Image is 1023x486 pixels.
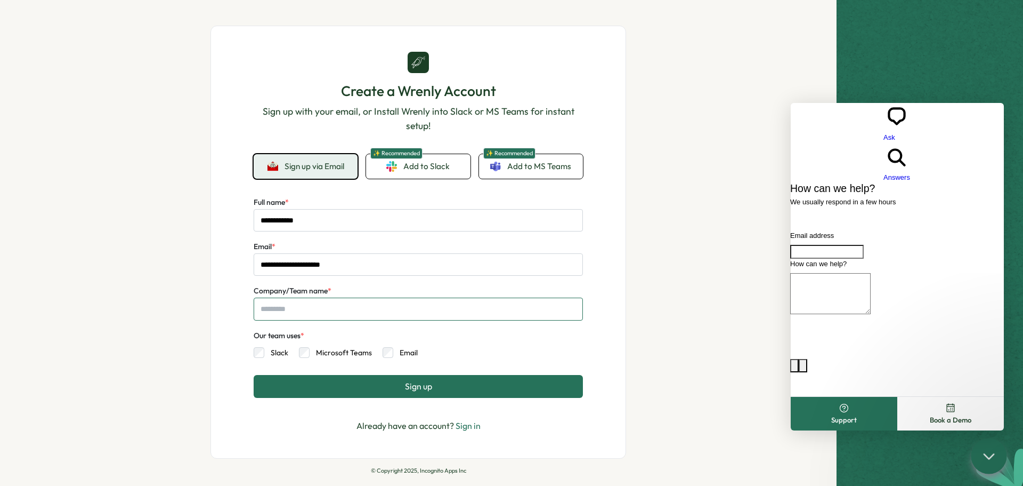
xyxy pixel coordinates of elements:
p: Already have an account? [356,419,481,433]
span: Add to MS Teams [507,161,571,172]
label: Company/Team name [254,285,331,297]
p: © Copyright 2025, Incognito Apps Inc [210,467,626,474]
div: Our team uses [254,330,304,342]
button: Sign up [254,375,583,397]
iframe: To enrich screen reader interactions, please activate Accessibility in Grammarly extension settings [790,103,1003,395]
span: ✨ Recommended [370,148,423,159]
a: ✨ RecommendedAdd to Slack [366,154,470,179]
span: Sign up [405,381,432,391]
label: Microsoft Teams [310,347,372,358]
span: Sign up via Email [285,162,344,171]
button: Sign up via Email [254,154,358,179]
label: Email [393,347,418,358]
span: ✨ Recommended [483,148,535,159]
a: ✨ RecommendedAdd to MS Teams [479,154,583,179]
a: Sign in [456,420,481,431]
h1: Create a Wrenly Account [254,82,583,100]
button: Book a Demo [897,397,1004,431]
button: Support [791,397,897,431]
p: Sign up with your email, or Install Wrenly into Slack or MS Teams for instant setup! [254,105,583,133]
label: Slack [264,347,288,358]
span: Support [831,416,857,425]
span: Add to Slack [403,161,450,172]
label: Email [254,241,275,253]
span: Book a Demo [930,416,971,425]
label: Full name [254,197,289,209]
